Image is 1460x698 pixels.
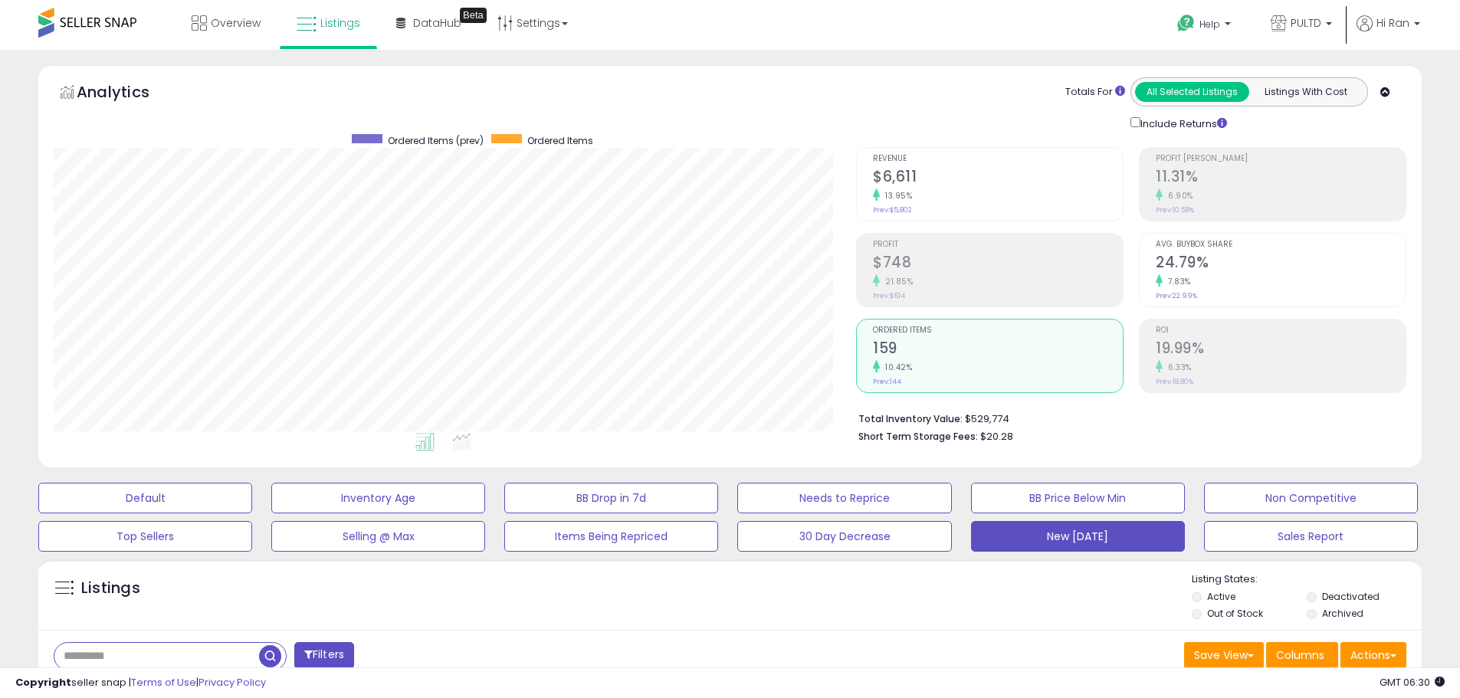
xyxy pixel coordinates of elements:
span: Profit [PERSON_NAME] [1156,155,1406,163]
i: Get Help [1176,14,1196,33]
small: Prev: 144 [873,377,901,386]
button: Save View [1184,642,1264,668]
button: Non Competitive [1204,483,1418,513]
span: Overview [211,15,261,31]
small: Prev: 18.80% [1156,377,1193,386]
b: Short Term Storage Fees: [858,430,978,443]
span: Help [1199,18,1220,31]
button: Inventory Age [271,483,485,513]
button: New [DATE] [971,521,1185,552]
p: Listing States: [1192,572,1422,587]
span: Columns [1276,647,1324,663]
span: PULTD [1291,15,1321,31]
small: 10.42% [880,362,912,373]
button: Items Being Repriced [504,521,718,552]
span: 2025-08-12 06:30 GMT [1380,675,1445,690]
span: DataHub [413,15,461,31]
label: Archived [1322,607,1363,620]
span: Profit [873,241,1123,249]
small: 6.33% [1163,362,1192,373]
span: Hi Ran [1376,15,1409,31]
span: Listings [320,15,360,31]
span: Avg. Buybox Share [1156,241,1406,249]
button: All Selected Listings [1135,82,1249,102]
button: Top Sellers [38,521,252,552]
small: Prev: $5,802 [873,205,912,215]
button: Needs to Reprice [737,483,951,513]
small: Prev: 10.58% [1156,205,1194,215]
h2: 159 [873,339,1123,360]
a: Help [1165,2,1246,50]
button: BB Price Below Min [971,483,1185,513]
small: 7.83% [1163,276,1191,287]
div: Tooltip anchor [460,8,487,23]
h2: 19.99% [1156,339,1406,360]
h2: $6,611 [873,168,1123,188]
label: Out of Stock [1207,607,1263,620]
button: Filters [294,642,354,669]
button: BB Drop in 7d [504,483,718,513]
a: Terms of Use [131,675,196,690]
div: Totals For [1065,85,1125,100]
button: Default [38,483,252,513]
div: Include Returns [1119,114,1245,132]
div: seller snap | | [15,676,266,690]
h2: 24.79% [1156,254,1406,274]
small: Prev: 22.99% [1156,291,1197,300]
small: 13.95% [880,190,912,202]
span: Ordered Items [873,326,1123,335]
small: 21.85% [880,276,913,287]
label: Deactivated [1322,590,1380,603]
span: Ordered Items [527,134,593,147]
button: 30 Day Decrease [737,521,951,552]
h5: Analytics [77,81,179,107]
b: Total Inventory Value: [858,412,963,425]
button: Columns [1266,642,1338,668]
strong: Copyright [15,675,71,690]
button: Actions [1340,642,1406,668]
li: $529,774 [858,408,1395,427]
a: Privacy Policy [198,675,266,690]
h2: 11.31% [1156,168,1406,188]
button: Listings With Cost [1248,82,1363,102]
small: Prev: $614 [873,291,905,300]
span: $20.28 [980,429,1013,444]
label: Active [1207,590,1235,603]
button: Selling @ Max [271,521,485,552]
h5: Listings [81,578,140,599]
small: 6.90% [1163,190,1193,202]
span: Revenue [873,155,1123,163]
h2: $748 [873,254,1123,274]
button: Sales Report [1204,521,1418,552]
span: ROI [1156,326,1406,335]
span: Ordered Items (prev) [388,134,484,147]
a: Hi Ran [1357,15,1420,50]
